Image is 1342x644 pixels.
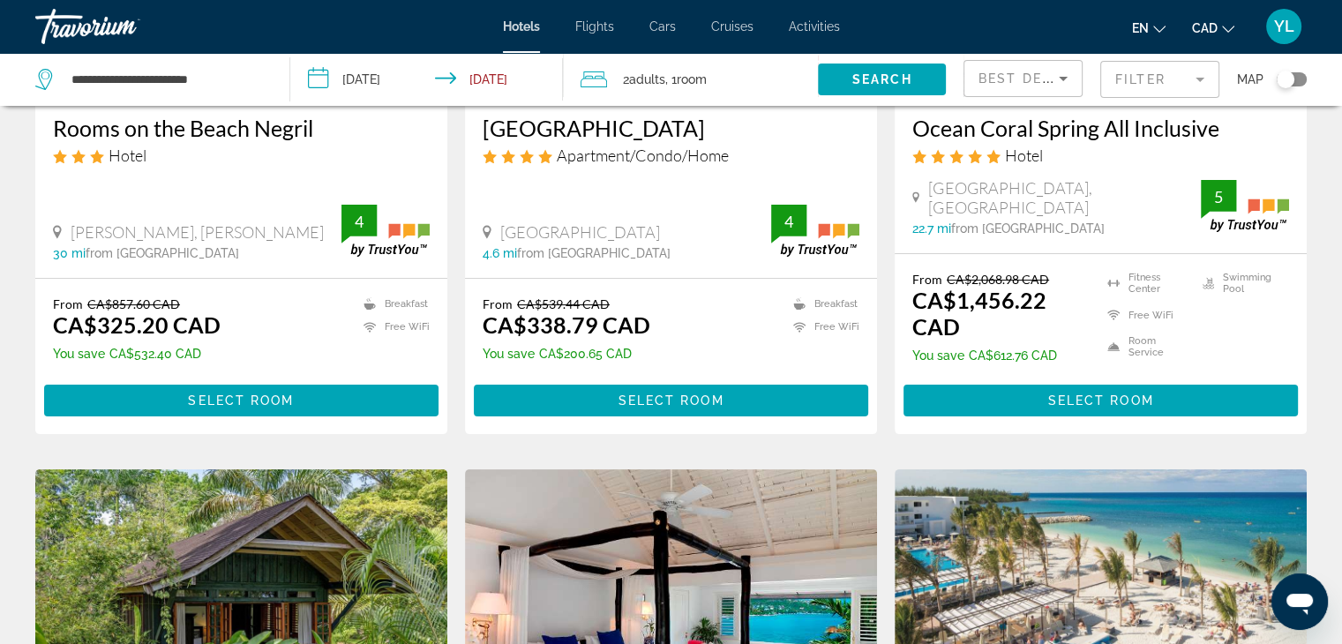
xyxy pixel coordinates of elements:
button: Select Room [903,385,1298,416]
mat-select: Sort by [978,68,1068,89]
button: User Menu [1261,8,1307,45]
button: Change currency [1192,15,1234,41]
ins: CA$1,456.22 CAD [912,287,1046,340]
span: From [912,272,942,287]
span: from [GEOGRAPHIC_DATA] [86,246,239,260]
div: 3 star Hotel [53,146,430,165]
span: Best Deals [978,71,1070,86]
a: Cars [649,19,676,34]
span: You save [483,347,535,361]
span: Apartment/Condo/Home [557,146,729,165]
li: Breakfast [784,296,859,311]
button: Search [818,64,946,95]
button: Toggle map [1263,71,1307,87]
li: Free WiFi [355,320,430,335]
span: CAD [1192,21,1218,35]
p: CA$612.76 CAD [912,348,1085,363]
span: From [53,296,83,311]
button: Select Room [474,385,868,416]
div: 5 [1201,186,1236,207]
del: CA$539.44 CAD [517,296,610,311]
span: YL [1274,18,1294,35]
span: Hotel [1005,146,1043,165]
button: Filter [1100,60,1219,99]
span: Search [852,72,912,86]
span: 2 [623,67,665,92]
span: Room [677,72,707,86]
span: from [GEOGRAPHIC_DATA] [951,221,1105,236]
button: Change language [1132,15,1166,41]
li: Free WiFi [1098,303,1194,326]
span: [PERSON_NAME], [PERSON_NAME] [71,222,324,242]
span: from [GEOGRAPHIC_DATA] [517,246,671,260]
a: Flights [575,19,614,34]
a: [GEOGRAPHIC_DATA] [483,115,859,141]
div: 4 [341,211,377,232]
li: Room Service [1098,335,1194,358]
span: 30 mi [53,246,86,260]
span: Hotel [109,146,146,165]
span: , 1 [665,67,707,92]
a: Select Room [474,388,868,408]
p: CA$200.65 CAD [483,347,650,361]
li: Breakfast [355,296,430,311]
img: trustyou-badge.svg [771,205,859,257]
li: Swimming Pool [1194,272,1289,295]
a: Travorium [35,4,212,49]
span: en [1132,21,1149,35]
li: Fitness Center [1098,272,1194,295]
div: 4 [771,211,806,232]
a: Hotels [503,19,540,34]
span: Map [1237,67,1263,92]
span: 22.7 mi [912,221,951,236]
span: Adults [629,72,665,86]
button: Select Room [44,385,439,416]
span: 4.6 mi [483,246,517,260]
del: CA$857.60 CAD [87,296,180,311]
del: CA$2,068.98 CAD [947,272,1049,287]
span: [GEOGRAPHIC_DATA] [500,222,660,242]
iframe: Button to launch messaging window [1271,573,1328,630]
a: Activities [789,19,840,34]
p: CA$532.40 CAD [53,347,221,361]
span: Select Room [618,393,723,408]
img: trustyou-badge.svg [1201,180,1289,232]
button: Travelers: 2 adults, 0 children [563,53,818,106]
img: trustyou-badge.svg [341,205,430,257]
span: Select Room [188,393,294,408]
span: [GEOGRAPHIC_DATA], [GEOGRAPHIC_DATA] [928,178,1201,217]
a: Cruises [711,19,753,34]
a: Select Room [903,388,1298,408]
span: Select Room [1047,393,1153,408]
div: 5 star Hotel [912,146,1289,165]
li: Free WiFi [784,320,859,335]
span: You save [912,348,964,363]
span: From [483,296,513,311]
ins: CA$338.79 CAD [483,311,650,338]
ins: CA$325.20 CAD [53,311,221,338]
button: Check-in date: Nov 30, 2025 Check-out date: Dec 3, 2025 [290,53,563,106]
a: Rooms on the Beach Negril [53,115,430,141]
div: 4 star Apartment [483,146,859,165]
a: Ocean Coral Spring All Inclusive [912,115,1289,141]
span: You save [53,347,105,361]
a: Select Room [44,388,439,408]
